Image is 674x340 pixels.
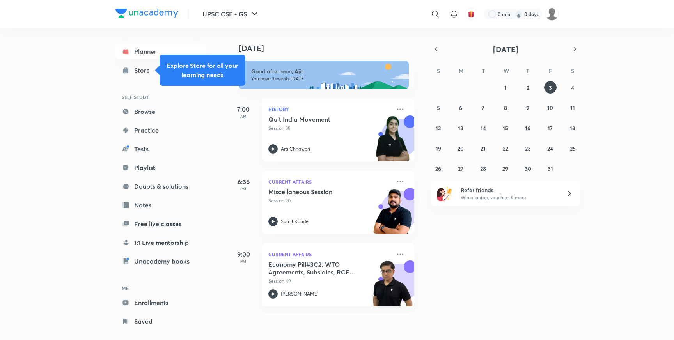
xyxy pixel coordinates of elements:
button: October 8, 2025 [499,101,512,114]
p: PM [228,186,259,191]
img: avatar [468,11,475,18]
a: Planner [115,44,206,59]
abbr: October 18, 2025 [570,124,575,132]
abbr: Thursday [526,67,529,74]
abbr: October 17, 2025 [548,124,553,132]
span: [DATE] [493,44,518,55]
button: October 18, 2025 [566,122,579,134]
abbr: Monday [459,67,463,74]
abbr: October 10, 2025 [547,104,553,112]
abbr: October 3, 2025 [549,84,552,91]
h6: Refer friends [461,186,557,194]
button: October 30, 2025 [521,162,534,175]
h5: Explore Store for all your learning needs [166,61,239,80]
button: October 14, 2025 [477,122,490,134]
img: Company Logo [115,9,178,18]
abbr: October 29, 2025 [502,165,508,172]
a: Saved [115,313,206,329]
button: October 10, 2025 [544,101,557,114]
button: October 20, 2025 [454,142,467,154]
button: October 1, 2025 [499,81,512,94]
button: October 21, 2025 [477,142,490,154]
img: unacademy [371,115,414,169]
abbr: Sunday [437,67,440,74]
abbr: October 7, 2025 [482,104,484,112]
abbr: October 30, 2025 [525,165,531,172]
abbr: Friday [549,67,552,74]
p: Win a laptop, vouchers & more [461,194,557,201]
button: [DATE] [442,44,569,55]
abbr: October 13, 2025 [458,124,463,132]
a: Browse [115,104,206,119]
p: Session 20 [268,197,391,204]
h5: Miscellaneous Session [268,188,365,196]
abbr: October 5, 2025 [437,104,440,112]
abbr: October 21, 2025 [481,145,486,152]
p: Session 49 [268,278,391,285]
abbr: October 27, 2025 [458,165,463,172]
abbr: October 25, 2025 [570,145,576,152]
button: October 4, 2025 [566,81,579,94]
abbr: October 16, 2025 [525,124,530,132]
p: [PERSON_NAME] [281,290,319,297]
h6: ME [115,282,206,295]
button: October 28, 2025 [477,162,490,175]
abbr: October 20, 2025 [458,145,464,152]
button: UPSC CSE - GS [198,6,264,22]
img: unacademy [371,260,414,314]
button: October 19, 2025 [432,142,445,154]
button: October 2, 2025 [521,81,534,94]
h6: SELF STUDY [115,90,206,104]
img: unacademy [371,188,414,242]
p: Current Affairs [268,250,391,259]
h4: [DATE] [239,44,422,53]
abbr: October 23, 2025 [525,145,531,152]
h5: 6:36 [228,177,259,186]
h5: Quit India Movement [268,115,365,123]
abbr: October 19, 2025 [436,145,441,152]
button: October 25, 2025 [566,142,579,154]
abbr: October 26, 2025 [435,165,441,172]
a: 1:1 Live mentorship [115,235,206,250]
button: October 23, 2025 [521,142,534,154]
button: October 31, 2025 [544,162,557,175]
button: October 15, 2025 [499,122,512,134]
h5: 7:00 [228,104,259,114]
button: October 26, 2025 [432,162,445,175]
p: Session 38 [268,125,391,132]
div: Store [134,66,154,75]
abbr: October 1, 2025 [504,84,507,91]
a: Tests [115,141,206,157]
abbr: October 15, 2025 [503,124,508,132]
abbr: October 4, 2025 [571,84,574,91]
a: Company Logo [115,9,178,20]
a: Store [115,62,206,78]
button: October 12, 2025 [432,122,445,134]
img: streak [515,10,523,18]
a: Playlist [115,160,206,175]
h6: Good afternoon, Ajit [251,68,402,75]
abbr: Saturday [571,67,574,74]
abbr: October 2, 2025 [527,84,529,91]
a: Unacademy books [115,253,206,269]
a: Enrollments [115,295,206,310]
p: Current Affairs [268,177,391,186]
abbr: October 28, 2025 [480,165,486,172]
h5: 9:00 [228,250,259,259]
abbr: October 12, 2025 [436,124,441,132]
button: October 16, 2025 [521,122,534,134]
button: October 24, 2025 [544,142,557,154]
img: afternoon [239,61,409,89]
p: AM [228,114,259,119]
button: October 9, 2025 [521,101,534,114]
p: PM [228,259,259,264]
a: Practice [115,122,206,138]
abbr: October 6, 2025 [459,104,462,112]
a: Notes [115,197,206,213]
abbr: October 9, 2025 [526,104,529,112]
abbr: October 11, 2025 [570,104,575,112]
p: You have 3 events [DATE] [251,76,402,82]
button: October 7, 2025 [477,101,490,114]
button: October 6, 2025 [454,101,467,114]
abbr: Tuesday [482,67,485,74]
